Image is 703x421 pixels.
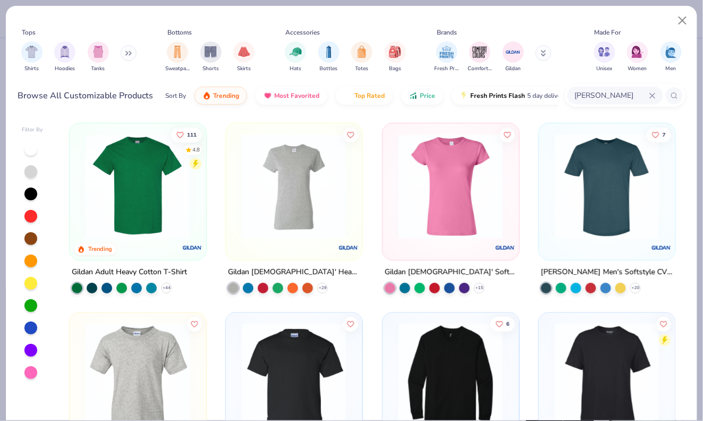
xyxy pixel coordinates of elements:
[343,127,358,142] button: Like
[286,28,320,37] div: Accessories
[656,316,671,331] button: Like
[574,89,649,102] input: Try "T-Shirt"
[435,41,459,73] div: filter for Fresh Prints
[274,91,319,100] span: Most Favorited
[632,46,644,58] img: Women Image
[18,89,154,102] div: Browse All Customizable Products
[181,237,202,258] img: Gildan logo
[22,126,43,134] div: Filter By
[338,237,359,258] img: Gildan logo
[647,127,671,142] button: Like
[475,284,483,291] span: + 15
[627,41,648,73] div: filter for Women
[162,284,170,291] span: + 44
[632,284,640,291] span: + 20
[594,41,615,73] div: filter for Unisex
[237,65,251,73] span: Skirts
[505,65,521,73] span: Gildan
[468,41,492,73] div: filter for Comfort Colors
[354,91,385,100] span: Top Rated
[318,41,340,73] div: filter for Bottles
[356,46,368,58] img: Totes Image
[506,321,510,326] span: 6
[285,41,306,73] button: filter button
[318,41,340,73] button: filter button
[401,87,443,105] button: Price
[594,41,615,73] button: filter button
[88,41,109,73] div: filter for Tanks
[385,265,517,279] div: Gildan [DEMOGRAPHIC_DATA]' Softstyle® Fitted T-Shirt
[171,127,202,142] button: Like
[54,41,75,73] div: filter for Hoodies
[468,65,492,73] span: Comfort Colors
[228,265,360,279] div: Gildan [DEMOGRAPHIC_DATA]' Heavy Cotton™ T-Shirt
[236,134,351,239] img: f353747f-df2b-48a7-9668-f657901a5e3e
[385,41,406,73] div: filter for Bags
[59,46,71,58] img: Hoodies Image
[202,65,219,73] span: Shorts
[88,41,109,73] button: filter button
[494,237,515,258] img: Gildan logo
[598,46,611,58] img: Unisex Image
[351,41,372,73] div: filter for Totes
[192,146,200,154] div: 4.8
[336,87,393,105] button: Top Rated
[256,87,327,105] button: Most Favorited
[290,46,302,58] img: Hats Image
[187,316,202,331] button: Like
[627,41,648,73] button: filter button
[319,284,327,291] span: + 29
[194,87,247,105] button: Trending
[213,91,239,100] span: Trending
[660,41,682,73] button: filter button
[165,41,190,73] button: filter button
[21,41,43,73] div: filter for Shirts
[233,41,255,73] button: filter button
[290,65,301,73] span: Hats
[205,46,217,58] img: Shorts Image
[628,65,647,73] span: Women
[165,65,190,73] span: Sweatpants
[452,87,574,105] button: Fresh Prints Flash5 day delivery
[500,127,515,142] button: Like
[435,65,459,73] span: Fresh Prints
[435,41,459,73] button: filter button
[549,134,664,239] img: 4d4b222c-7900-4882-89ef-21768225c1f2
[22,28,36,37] div: Tops
[55,65,75,73] span: Hoodies
[503,41,524,73] button: filter button
[200,41,222,73] button: filter button
[165,91,186,100] div: Sort By
[54,41,75,73] button: filter button
[541,265,673,279] div: [PERSON_NAME] Men's Softstyle CVC T-Shirt
[195,134,310,239] img: c7959168-479a-4259-8c5e-120e54807d6b
[595,28,621,37] div: Made For
[92,46,104,58] img: Tanks Image
[597,65,613,73] span: Unisex
[351,41,372,73] button: filter button
[323,46,335,58] img: Bottles Image
[238,46,250,58] img: Skirts Image
[202,91,211,100] img: trending.gif
[172,46,183,58] img: Sweatpants Image
[385,41,406,73] button: filter button
[460,91,468,100] img: flash.gif
[285,41,306,73] div: filter for Hats
[439,44,455,60] img: Fresh Prints Image
[80,134,195,239] img: db319196-8705-402d-8b46-62aaa07ed94f
[490,316,515,331] button: Like
[264,91,272,100] img: most_fav.gif
[320,65,338,73] span: Bottles
[21,41,43,73] button: filter button
[651,237,672,258] img: Gildan logo
[165,41,190,73] div: filter for Sweatpants
[355,65,369,73] span: Totes
[503,41,524,73] div: filter for Gildan
[389,46,401,58] img: Bags Image
[26,46,38,58] img: Shirts Image
[91,65,105,73] span: Tanks
[666,65,676,73] span: Men
[24,65,39,73] span: Shirts
[665,46,677,58] img: Men Image
[420,91,435,100] span: Price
